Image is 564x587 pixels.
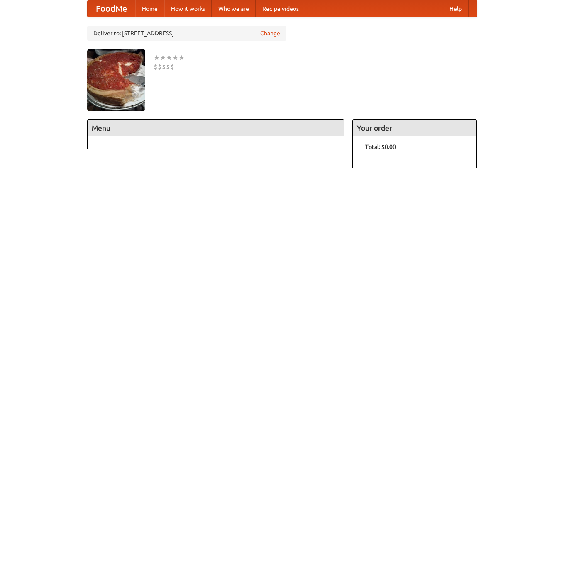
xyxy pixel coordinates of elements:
a: Recipe videos [256,0,305,17]
img: angular.jpg [87,49,145,111]
a: Help [443,0,469,17]
li: $ [158,62,162,71]
h4: Your order [353,120,476,136]
a: Who we are [212,0,256,17]
a: Home [135,0,164,17]
li: $ [170,62,174,71]
a: FoodMe [88,0,135,17]
li: ★ [154,53,160,62]
li: $ [162,62,166,71]
li: ★ [166,53,172,62]
b: Total: $0.00 [365,144,396,150]
li: $ [166,62,170,71]
li: $ [154,62,158,71]
h4: Menu [88,120,344,136]
a: Change [260,29,280,37]
li: ★ [160,53,166,62]
div: Deliver to: [STREET_ADDRESS] [87,26,286,41]
a: How it works [164,0,212,17]
li: ★ [172,53,178,62]
li: ★ [178,53,185,62]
